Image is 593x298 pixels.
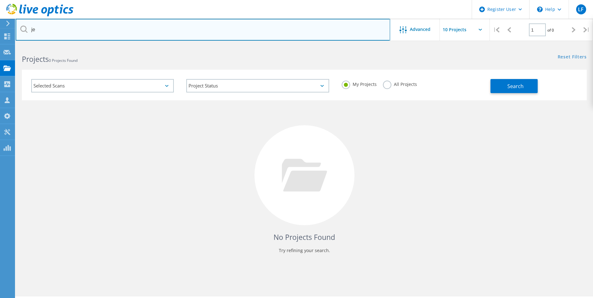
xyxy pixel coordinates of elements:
[507,83,524,90] span: Search
[410,27,430,32] span: Advanced
[383,81,417,87] label: All Projects
[49,58,78,63] span: 0 Projects Found
[6,13,73,17] a: Live Optics Dashboard
[186,79,329,92] div: Project Status
[578,7,584,12] span: LF
[342,81,377,87] label: My Projects
[28,232,580,242] h4: No Projects Found
[490,19,503,41] div: |
[537,7,543,12] svg: \n
[547,27,554,33] span: of 0
[16,19,390,41] input: Search projects by name, owner, ID, company, etc
[22,54,49,64] b: Projects
[580,19,593,41] div: |
[28,246,580,256] p: Try refining your search.
[558,55,587,60] a: Reset Filters
[490,79,538,93] button: Search
[31,79,174,92] div: Selected Scans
